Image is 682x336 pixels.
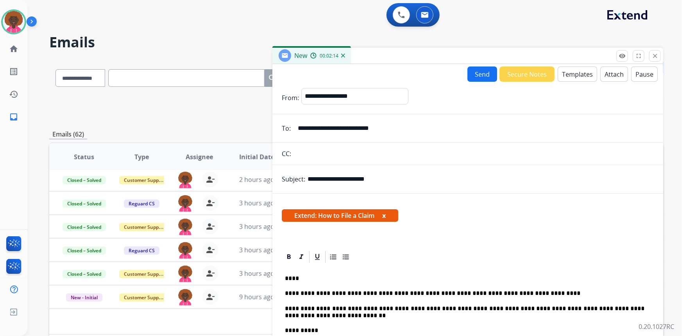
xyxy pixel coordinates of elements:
span: Closed – Solved [63,223,106,231]
span: Assignee [186,152,213,162]
span: Status [74,152,94,162]
span: Closed – Solved [63,270,106,278]
mat-icon: home [9,44,18,54]
p: 0.20.1027RC [639,322,674,331]
p: From: [282,93,299,102]
mat-icon: remove_red_eye [619,52,626,59]
div: Ordered List [328,251,339,263]
span: 3 hours ago [239,199,274,207]
div: Italic [295,251,307,263]
img: agent-avatar [177,219,193,235]
span: Customer Support [119,293,170,302]
span: 3 hours ago [239,246,274,254]
div: Bullet List [340,251,352,263]
span: Customer Support [119,223,170,231]
span: Reguard CS [124,199,159,208]
img: agent-avatar [177,289,193,305]
p: Emails (62) [49,129,87,139]
button: Templates [558,66,597,82]
span: 2 hours ago [239,175,274,184]
mat-icon: search [268,74,277,83]
span: 00:02:14 [320,53,338,59]
mat-icon: person_remove [206,222,215,231]
mat-icon: fullscreen [635,52,642,59]
mat-icon: person_remove [206,292,215,302]
mat-icon: list_alt [9,67,18,76]
button: Send [467,66,497,82]
h2: Emails [49,34,663,50]
mat-icon: person_remove [206,269,215,278]
span: Customer Support [119,176,170,184]
span: New [294,51,307,60]
img: agent-avatar [177,195,193,212]
span: Customer Support [119,270,170,278]
p: To: [282,124,291,133]
mat-icon: person_remove [206,175,215,184]
span: Reguard CS [124,246,159,255]
span: Initial Date [239,152,274,162]
span: Closed – Solved [63,176,106,184]
button: Pause [631,66,658,82]
mat-icon: history [9,90,18,99]
div: Bold [283,251,295,263]
img: agent-avatar [177,242,193,259]
span: 3 hours ago [239,269,274,278]
span: New - Initial [66,293,102,302]
img: agent-avatar [177,172,193,188]
span: Closed – Solved [63,199,106,208]
mat-icon: person_remove [206,198,215,208]
button: x [382,211,386,220]
span: 3 hours ago [239,222,274,231]
span: Extend: How to File a Claim [282,209,398,222]
span: Type [134,152,149,162]
button: Secure Notes [499,66,555,82]
mat-icon: person_remove [206,245,215,255]
img: agent-avatar [177,266,193,282]
span: 9 hours ago [239,293,274,301]
span: Closed – Solved [63,246,106,255]
div: Underline [311,251,323,263]
img: avatar [3,11,25,33]
p: CC: [282,149,291,158]
p: Subject: [282,174,305,184]
button: Attach [600,66,628,82]
mat-icon: close [652,52,659,59]
mat-icon: inbox [9,112,18,122]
